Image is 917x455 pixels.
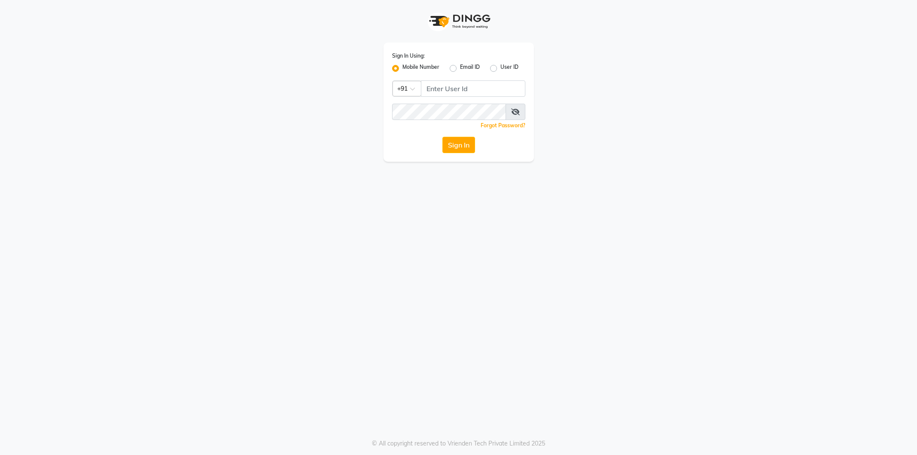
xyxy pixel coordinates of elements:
input: Username [392,104,506,120]
a: Forgot Password? [481,122,525,129]
label: Sign In Using: [392,52,425,60]
input: Username [421,80,525,97]
label: User ID [500,63,518,74]
label: Mobile Number [402,63,439,74]
label: Email ID [460,63,480,74]
img: logo1.svg [424,9,493,34]
button: Sign In [442,137,475,153]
